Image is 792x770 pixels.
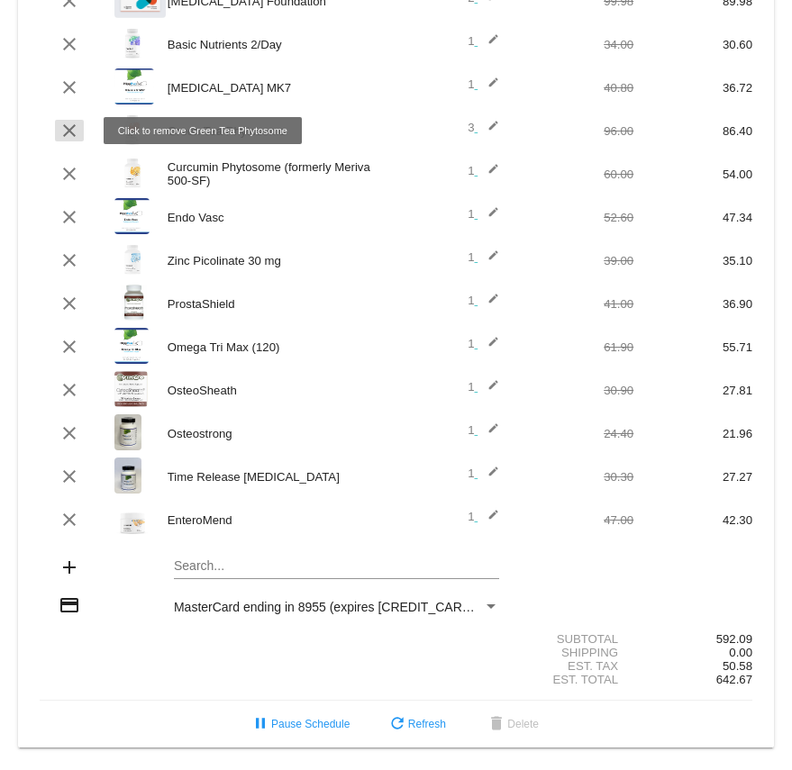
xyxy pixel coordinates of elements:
span: 0.00 [729,646,752,659]
span: 1 [468,250,499,264]
div: 30.60 [633,38,752,51]
button: Pause Schedule [235,708,364,740]
div: 30.90 [514,384,633,397]
img: Osteostrong-label-scaled-e1676914372366.jpg [114,414,141,450]
mat-icon: clear [59,509,80,530]
mat-icon: edit [478,120,499,141]
div: 36.72 [633,81,752,95]
div: 55.71 [633,340,752,354]
mat-icon: edit [478,466,499,487]
div: 47.00 [514,513,633,527]
span: 1 [468,294,499,307]
mat-icon: edit [478,77,499,98]
div: 47.34 [633,211,752,224]
mat-icon: clear [59,466,80,487]
mat-icon: credit_card [59,594,80,616]
div: 40.80 [514,81,633,95]
img: Omega-Tri-Max-label.png [114,328,149,364]
div: 592.09 [633,632,752,646]
span: Refresh [387,718,446,730]
div: 42.30 [633,513,752,527]
button: Refresh [372,708,460,740]
mat-icon: clear [59,379,80,401]
img: ProstaShield-label-1.png [114,285,153,321]
span: 1 [468,77,499,91]
mat-icon: clear [59,206,80,228]
div: Time Release [MEDICAL_DATA] [159,470,396,484]
div: 54.00 [633,168,752,181]
mat-icon: clear [59,33,80,55]
div: Est. Total [514,673,633,686]
mat-icon: add [59,557,80,578]
div: 96.00 [514,124,633,138]
span: 50.58 [723,659,752,673]
span: 3 [468,121,499,134]
div: 34.00 [514,38,633,51]
div: OsteoSheath [159,384,396,397]
div: 24.40 [514,427,633,440]
div: Curcumin Phytosome (formerly Meriva 500-SF) [159,160,396,187]
div: 21.96 [633,427,752,440]
span: 1 [468,337,499,350]
mat-icon: clear [59,77,80,98]
div: Endo Vasc [159,211,396,224]
span: Pause Schedule [250,718,350,730]
button: Delete [471,708,553,740]
div: Basic Nutrients 2/Day [159,38,396,51]
div: Est. Tax [514,659,633,673]
img: Meriva-500-SF-label.png [114,155,150,191]
div: 27.27 [633,470,752,484]
mat-icon: edit [478,293,499,314]
mat-select: Payment Method [174,600,499,614]
img: Enteromend-label.png [114,501,150,537]
div: ProstaShield [159,297,396,311]
mat-icon: clear [59,293,80,314]
img: Zinc-Picolinate-label.png [114,241,150,277]
span: Delete [486,718,539,730]
span: MasterCard ending in 8955 (expires [CREDIT_CARD_DATA]) [174,600,518,614]
mat-icon: edit [478,163,499,185]
img: Osteosheath-Label.jpg [114,371,148,407]
mat-icon: clear [59,163,80,185]
span: 1 [468,164,499,177]
div: [MEDICAL_DATA] MK7 [159,81,396,95]
div: Shipping [514,646,633,659]
span: 1 [468,423,499,437]
div: 41.00 [514,297,633,311]
mat-icon: edit [478,33,499,55]
div: 86.40 [633,124,752,138]
div: Omega Tri Max (120) [159,340,396,354]
span: 1 [468,510,499,523]
span: 1 [468,34,499,48]
mat-icon: pause [250,714,271,736]
div: 30.30 [514,470,633,484]
mat-icon: clear [59,336,80,358]
mat-icon: refresh [387,714,408,736]
img: Basic-Nutrients-2Day-label-v2.png [114,25,150,61]
mat-icon: edit [478,249,499,271]
mat-icon: edit [478,206,499,228]
div: EnteroMend [159,513,396,527]
div: Green Tea Phytosome [159,124,396,138]
div: 61.90 [514,340,633,354]
mat-icon: clear [59,422,80,444]
mat-icon: edit [478,336,499,358]
div: 39.00 [514,254,633,267]
mat-icon: edit [478,509,499,530]
mat-icon: delete [486,714,507,736]
img: Green-Tea-Phytosome-label.png [114,112,150,148]
span: 642.67 [716,673,752,686]
mat-icon: edit [478,379,499,401]
img: Vitamin-K-MK7-label.png [114,68,153,104]
div: Subtotal [514,632,633,646]
mat-icon: clear [59,249,80,271]
div: 60.00 [514,168,633,181]
div: 35.10 [633,254,752,267]
div: 36.90 [633,297,752,311]
img: Time-Release-Niacin-label-scaled-e1696428808435.jpg [114,457,141,494]
span: 1 [468,207,499,221]
div: 27.81 [633,384,752,397]
div: Osteostrong [159,427,396,440]
div: Zinc Picolinate 30 mg [159,254,396,267]
input: Search... [174,559,499,574]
